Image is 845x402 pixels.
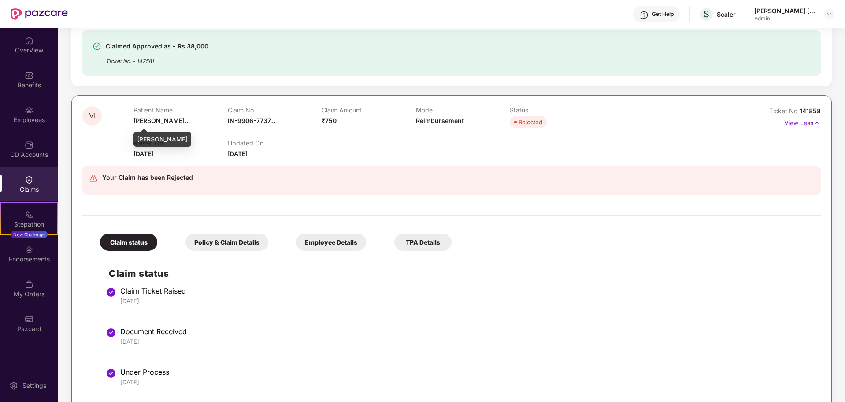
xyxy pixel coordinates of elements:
[106,41,208,52] div: Claimed Approved as - Rs.38,000
[784,116,821,128] p: View Less
[228,117,275,124] span: IN-9906-7737...
[106,368,116,379] img: svg+xml;base64,PHN2ZyBpZD0iU3RlcC1Eb25lLTMyeDMyIiB4bWxucz0iaHR0cDovL3d3dy53My5vcmcvMjAwMC9zdmciIH...
[416,117,464,124] span: Reimbursement
[769,107,800,115] span: Ticket No
[228,139,322,147] p: Updated On
[25,315,33,324] img: svg+xml;base64,PHN2ZyBpZD0iUGF6Y2FyZCIgeG1sbnM9Imh0dHA6Ly93d3cudzMub3JnLzIwMDAvc3ZnIiB3aWR0aD0iMj...
[20,381,49,390] div: Settings
[89,112,96,119] span: VI
[322,117,337,124] span: ₹750
[120,368,812,376] div: Under Process
[754,7,816,15] div: [PERSON_NAME] [PERSON_NAME]
[25,106,33,115] img: svg+xml;base64,PHN2ZyBpZD0iRW1wbG95ZWVzIiB4bWxucz0iaHR0cDovL3d3dy53My5vcmcvMjAwMC9zdmciIHdpZHRoPS...
[717,10,736,19] div: Scaler
[228,150,248,157] span: [DATE]
[25,175,33,184] img: svg+xml;base64,PHN2ZyBpZD0iQ2xhaW0iIHhtbG5zPSJodHRwOi8vd3d3LnczLm9yZy8yMDAwL3N2ZyIgd2lkdGg9IjIwIi...
[652,11,674,18] div: Get Help
[120,378,812,386] div: [DATE]
[120,297,812,305] div: [DATE]
[109,266,812,281] h2: Claim status
[519,118,542,127] div: Rejected
[25,280,33,289] img: svg+xml;base64,PHN2ZyBpZD0iTXlfT3JkZXJzIiBkYXRhLW5hbWU9Ik15IE9yZGVycyIgeG1sbnM9Imh0dHA6Ly93d3cudz...
[133,150,153,157] span: [DATE]
[133,106,227,114] p: Patient Name
[11,8,68,20] img: New Pazcare Logo
[120,327,812,336] div: Document Received
[133,139,227,147] p: Raised On
[25,141,33,149] img: svg+xml;base64,PHN2ZyBpZD0iQ0RfQWNjb3VudHMiIGRhdGEtbmFtZT0iQ0QgQWNjb3VudHMiIHhtbG5zPSJodHRwOi8vd3...
[704,9,709,19] span: S
[9,381,18,390] img: svg+xml;base64,PHN2ZyBpZD0iU2V0dGluZy0yMHgyMCIgeG1sbnM9Imh0dHA6Ly93d3cudzMub3JnLzIwMDAvc3ZnIiB3aW...
[25,245,33,254] img: svg+xml;base64,PHN2ZyBpZD0iRW5kb3JzZW1lbnRzIiB4bWxucz0iaHR0cDovL3d3dy53My5vcmcvMjAwMC9zdmciIHdpZH...
[25,36,33,45] img: svg+xml;base64,PHN2ZyBpZD0iSG9tZSIgeG1sbnM9Imh0dHA6Ly93d3cudzMub3JnLzIwMDAvc3ZnIiB3aWR0aD0iMjAiIG...
[813,118,821,128] img: svg+xml;base64,PHN2ZyB4bWxucz0iaHR0cDovL3d3dy53My5vcmcvMjAwMC9zdmciIHdpZHRoPSIxNyIgaGVpZ2h0PSIxNy...
[102,172,193,183] div: Your Claim has been Rejected
[322,106,415,114] p: Claim Amount
[394,234,452,251] div: TPA Details
[100,234,157,251] div: Claim status
[296,234,366,251] div: Employee Details
[93,42,101,51] img: svg+xml;base64,PHN2ZyBpZD0iU3VjY2Vzcy0zMngzMiIgeG1sbnM9Imh0dHA6Ly93d3cudzMub3JnLzIwMDAvc3ZnIiB3aW...
[106,287,116,298] img: svg+xml;base64,PHN2ZyBpZD0iU3RlcC1Eb25lLTMyeDMyIiB4bWxucz0iaHR0cDovL3d3dy53My5vcmcvMjAwMC9zdmciIH...
[228,106,322,114] p: Claim No
[510,106,604,114] p: Status
[106,52,208,65] div: Ticket No. - 147581
[120,287,812,295] div: Claim Ticket Raised
[106,328,116,338] img: svg+xml;base64,PHN2ZyBpZD0iU3RlcC1Eb25lLTMyeDMyIiB4bWxucz0iaHR0cDovL3d3dy53My5vcmcvMjAwMC9zdmciIH...
[25,71,33,80] img: svg+xml;base64,PHN2ZyBpZD0iQmVuZWZpdHMiIHhtbG5zPSJodHRwOi8vd3d3LnczLm9yZy8yMDAwL3N2ZyIgd2lkdGg9Ij...
[416,106,510,114] p: Mode
[640,11,649,19] img: svg+xml;base64,PHN2ZyBpZD0iSGVscC0zMngzMiIgeG1sbnM9Imh0dHA6Ly93d3cudzMub3JnLzIwMDAvc3ZnIiB3aWR0aD...
[25,210,33,219] img: svg+xml;base64,PHN2ZyB4bWxucz0iaHR0cDovL3d3dy53My5vcmcvMjAwMC9zdmciIHdpZHRoPSIyMSIgaGVpZ2h0PSIyMC...
[133,117,190,124] span: [PERSON_NAME]...
[754,15,816,22] div: Admin
[120,338,812,346] div: [DATE]
[826,11,833,18] img: svg+xml;base64,PHN2ZyBpZD0iRHJvcGRvd24tMzJ4MzIiIHhtbG5zPSJodHRwOi8vd3d3LnczLm9yZy8yMDAwL3N2ZyIgd2...
[89,174,98,182] img: svg+xml;base64,PHN2ZyB4bWxucz0iaHR0cDovL3d3dy53My5vcmcvMjAwMC9zdmciIHdpZHRoPSIyNCIgaGVpZ2h0PSIyNC...
[800,107,821,115] span: 141858
[1,220,57,229] div: Stepathon
[185,234,268,251] div: Policy & Claim Details
[11,231,48,238] div: New Challenge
